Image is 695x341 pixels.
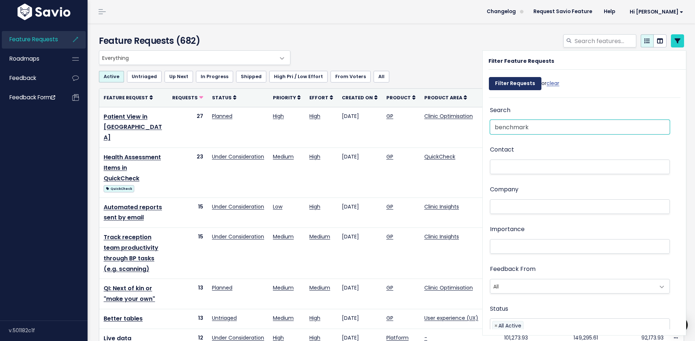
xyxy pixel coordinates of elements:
span: Changelog [487,9,516,14]
td: [DATE] [337,198,382,228]
a: Planned [212,112,232,120]
span: Feedback [9,74,36,82]
a: Feedback [2,70,61,87]
a: In Progress [196,71,233,83]
a: Priority [273,94,301,101]
span: Priority [273,95,296,101]
a: User experience (UX) [424,314,478,322]
a: Under Consideration [212,233,264,240]
a: Clinic Insights [424,203,459,210]
a: Active [99,71,124,83]
span: All [490,279,670,294]
a: Track reception team productivity through BP tasks (e.g. scanning) [104,233,158,273]
a: GP [386,284,393,291]
a: QuickCheck [424,153,455,160]
a: High [273,112,284,120]
span: Hi [PERSON_NAME] [630,9,683,15]
input: Search features... [574,34,636,47]
a: Medium [273,314,294,322]
img: logo-white.9d6f32f41409.svg [16,4,72,20]
a: Request Savio Feature [528,6,598,17]
a: GP [386,203,393,210]
span: Requests [172,95,198,101]
td: 23 [168,147,208,198]
ul: Filter feature requests [99,71,684,83]
a: Under Consideration [212,153,264,160]
span: Roadmaps [9,55,39,62]
span: × [494,321,498,330]
a: GP [386,153,393,160]
a: Requests [172,94,203,101]
a: High [309,314,320,322]
h4: Feature Requests (682) [99,34,287,47]
td: 15 [168,198,208,228]
span: QuickCheck [104,185,134,192]
a: QuickCheck [104,184,134,193]
a: High Pri / Low Effort [269,71,328,83]
a: Feedback form [2,89,61,106]
input: Filter Requests [489,77,541,90]
a: Low [273,203,282,210]
a: Roadmaps [2,50,61,67]
td: [DATE] [337,107,382,147]
input: Search Features [490,120,670,134]
a: Untriaged [127,71,162,83]
label: Importance [490,224,525,235]
a: GP [386,112,393,120]
a: Automated reports sent by email [104,203,162,222]
td: 27 [168,107,208,147]
a: Under Consideration [212,203,264,210]
a: Shipped [236,71,266,83]
a: QI: Next of kin or "make your own" [104,284,155,303]
a: Better tables [104,314,143,323]
td: 15 [168,228,208,279]
div: v.501182c1f [9,321,88,340]
a: Medium [309,233,330,240]
td: [DATE] [337,279,382,309]
span: Feedback form [9,93,55,101]
td: [DATE] [337,147,382,198]
a: Effort [309,94,333,101]
td: [DATE] [337,228,382,279]
a: Medium [273,153,294,160]
td: 13 [168,309,208,329]
span: Feature Requests [9,35,58,43]
span: All [490,279,655,293]
a: Created On [342,94,378,101]
span: Feature Request [104,95,148,101]
a: Medium [309,284,330,291]
label: Contact [490,145,514,155]
strong: Filter Feature Requests [489,57,554,65]
a: Planned [212,284,232,291]
span: Effort [309,95,328,101]
a: Product Area [424,94,467,101]
label: Company [490,184,518,195]
a: Clinic Insights [424,233,459,240]
a: Untriaged [212,314,237,322]
a: Medium [273,233,294,240]
div: or [489,73,559,97]
a: Hi [PERSON_NAME] [621,6,689,18]
a: GP [386,314,393,322]
span: Product Area [424,95,462,101]
span: Everything [99,51,275,65]
label: Search [490,105,510,116]
li: All Active [492,321,524,331]
a: High [309,203,320,210]
a: High [309,112,320,120]
span: Status [212,95,232,101]
a: Health Assessment Items in QuickCheck [104,153,161,183]
span: Product [386,95,411,101]
a: Patient View in [GEOGRAPHIC_DATA] [104,112,162,142]
a: From Voters [331,71,371,83]
td: 13 [168,279,208,309]
a: Feature Requests [2,31,61,48]
span: Everything [99,50,290,65]
a: All [374,71,389,83]
label: Status [490,304,508,314]
a: Clinic Optimisation [424,112,473,120]
a: clear [547,80,559,87]
span: Created On [342,95,373,101]
a: Help [598,6,621,17]
a: High [309,153,320,160]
